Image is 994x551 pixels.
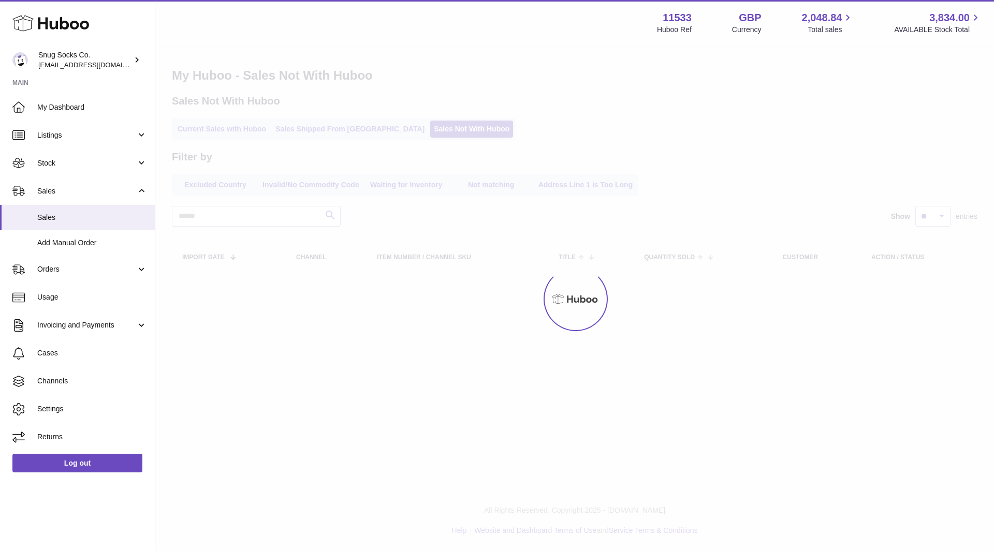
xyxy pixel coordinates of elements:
span: Add Manual Order [37,238,147,248]
span: Stock [37,158,136,168]
span: Sales [37,186,136,196]
span: Invoicing and Payments [37,320,136,330]
span: Listings [37,130,136,140]
span: My Dashboard [37,102,147,112]
span: Total sales [808,25,854,35]
span: 2,048.84 [802,11,842,25]
a: 2,048.84 Total sales [802,11,854,35]
div: Snug Socks Co. [38,50,131,70]
span: Usage [37,292,147,302]
span: Sales [37,213,147,222]
strong: GBP [739,11,761,25]
span: Settings [37,404,147,414]
span: [EMAIL_ADDRESS][DOMAIN_NAME] [38,61,152,69]
img: info@snugsocks.co.uk [12,52,28,68]
span: Channels [37,376,147,386]
span: 3,834.00 [929,11,970,25]
span: AVAILABLE Stock Total [894,25,982,35]
a: 3,834.00 AVAILABLE Stock Total [894,11,982,35]
span: Cases [37,348,147,358]
div: Huboo Ref [657,25,692,35]
span: Orders [37,264,136,274]
strong: 11533 [663,11,692,25]
span: Returns [37,432,147,442]
div: Currency [732,25,762,35]
a: Log out [12,454,142,472]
